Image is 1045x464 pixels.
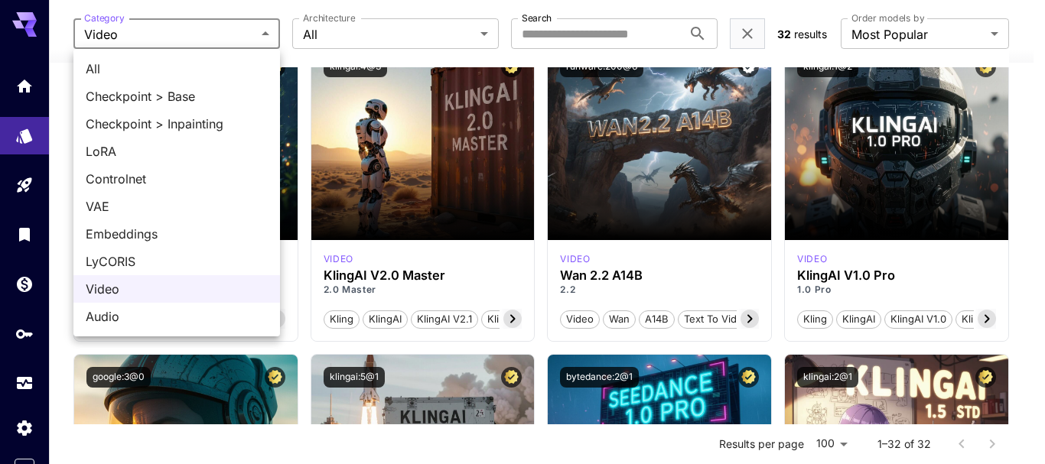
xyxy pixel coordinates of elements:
[86,197,268,216] span: VAE
[86,280,268,298] span: Video
[86,115,268,133] span: Checkpoint > Inpainting
[86,60,268,78] span: All
[86,87,268,105] span: Checkpoint > Base
[86,252,268,271] span: LyCORIS
[86,142,268,161] span: LoRA
[86,307,268,326] span: Audio
[86,170,268,188] span: Controlnet
[86,225,268,243] span: Embeddings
